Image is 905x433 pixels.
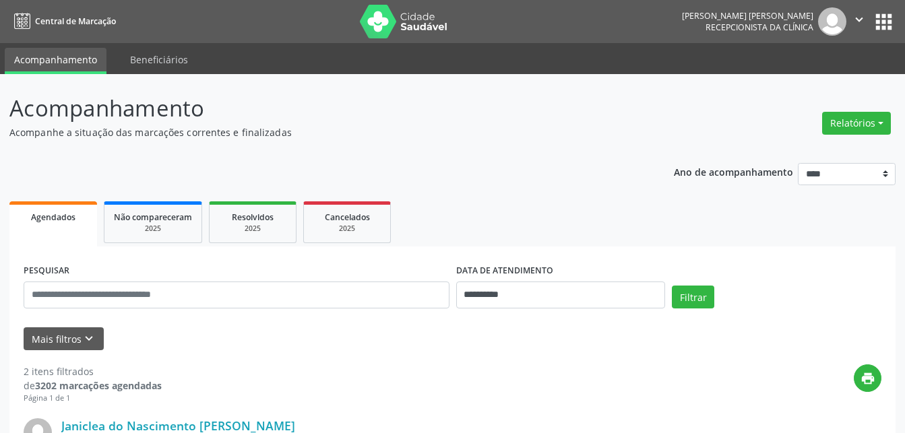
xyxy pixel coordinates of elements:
p: Acompanhamento [9,92,630,125]
button:  [846,7,872,36]
a: Central de Marcação [9,10,116,32]
button: Relatórios [822,112,891,135]
button: print [854,364,881,392]
a: Janiclea do Nascimento [PERSON_NAME] [61,418,295,433]
label: DATA DE ATENDIMENTO [456,261,553,281]
button: apps [872,10,896,34]
span: Agendados [31,211,75,223]
span: Cancelados [325,211,370,223]
i:  [852,12,867,27]
div: 2025 [114,224,192,234]
div: 2025 [219,224,286,234]
span: Recepcionista da clínica [706,22,813,33]
div: de [24,378,162,393]
a: Acompanhamento [5,48,106,74]
span: Não compareceram [114,211,192,223]
div: 2025 [313,224,381,234]
a: Beneficiários [121,48,197,71]
button: Filtrar [672,286,714,308]
div: [PERSON_NAME] [PERSON_NAME] [682,10,813,22]
div: 2 itens filtrados [24,364,162,378]
strong: 3202 marcações agendadas [35,379,162,392]
span: Resolvidos [232,211,274,223]
i: print [861,371,875,386]
label: PESQUISAR [24,261,69,281]
button: Mais filtroskeyboard_arrow_down [24,327,104,351]
span: Central de Marcação [35,15,116,27]
img: img [818,7,846,36]
i: keyboard_arrow_down [82,331,96,346]
p: Acompanhe a situação das marcações correntes e finalizadas [9,125,630,139]
p: Ano de acompanhamento [674,163,793,180]
div: Página 1 de 1 [24,393,162,404]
